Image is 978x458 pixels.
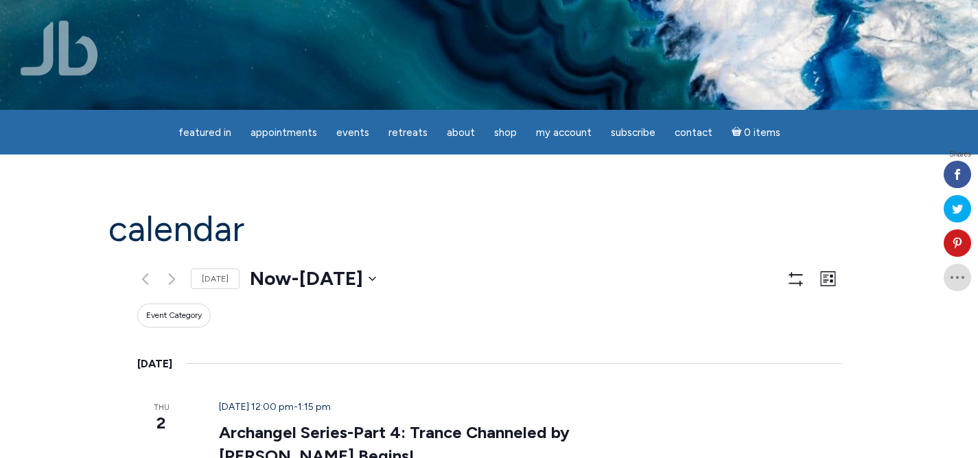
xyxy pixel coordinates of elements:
span: Appointments [251,126,317,139]
span: [DATE] 12:00 pm [219,401,294,413]
a: Shop [486,119,525,146]
a: My Account [528,119,600,146]
a: About [439,119,483,146]
time: - [219,401,331,413]
img: Jamie Butler. The Everyday Medium [21,21,98,76]
span: About [447,126,475,139]
a: [DATE] [191,268,240,290]
a: Contact [666,119,721,146]
h1: Calendar [108,209,870,249]
button: Event Category [137,304,211,328]
span: 2 [137,411,186,435]
span: Contact [675,126,712,139]
a: Retreats [380,119,436,146]
a: featured in [170,119,240,146]
span: Now [250,265,291,293]
a: Cart0 items [723,118,789,146]
a: Previous Events [137,271,154,287]
a: Events [328,119,377,146]
span: featured in [178,126,231,139]
span: Retreats [388,126,428,139]
span: Subscribe [611,126,655,139]
span: Event Category [146,310,202,321]
span: 1:15 pm [298,401,331,413]
span: [DATE] [299,265,363,293]
span: Thu [137,402,186,414]
i: Cart [732,126,745,139]
span: Shop [494,126,517,139]
a: Next Events [164,271,181,287]
a: Subscribe [603,119,664,146]
span: My Account [536,126,592,139]
span: 0 items [744,128,780,138]
time: [DATE] [137,355,172,373]
span: Shares [949,151,971,158]
span: - [291,265,299,293]
button: Now - [DATE] [250,265,376,293]
a: Appointments [242,119,325,146]
span: Events [336,126,369,139]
